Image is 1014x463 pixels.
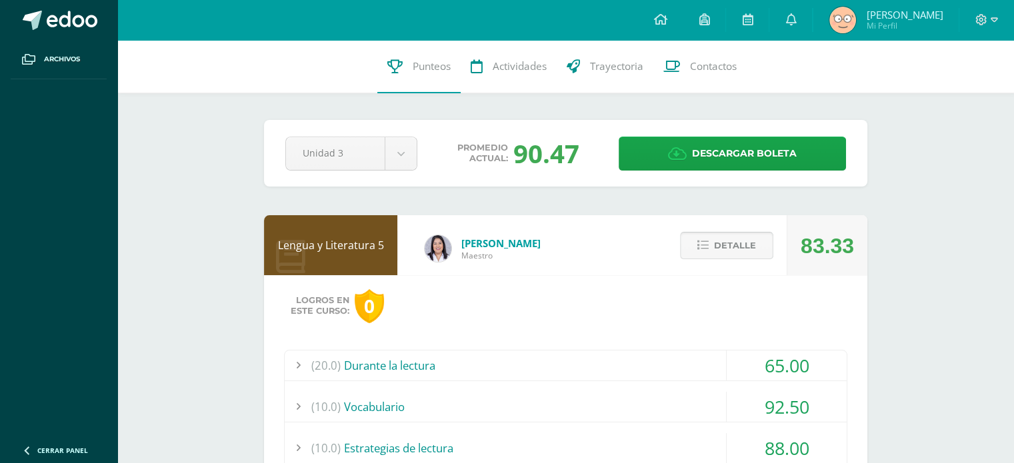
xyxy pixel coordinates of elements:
[727,433,847,463] div: 88.00
[513,136,579,171] div: 90.47
[285,350,847,380] div: Durante la lectura
[285,392,847,422] div: Vocabulario
[680,232,773,259] button: Detalle
[291,295,349,316] span: Logros en este curso:
[461,236,541,250] span: [PERSON_NAME]
[619,137,846,171] a: Descargar boleta
[493,59,547,73] span: Actividades
[264,215,397,275] div: Lengua y Literatura 5
[727,350,847,380] div: 65.00
[413,59,451,73] span: Punteos
[285,433,847,463] div: Estrategias de lectura
[801,216,854,276] div: 83.33
[425,235,451,262] img: fd1196377973db38ffd7ffd912a4bf7e.png
[714,233,756,258] span: Detalle
[690,59,737,73] span: Contactos
[461,40,557,93] a: Actividades
[11,40,107,79] a: Archivos
[303,137,368,169] span: Unidad 3
[286,137,417,170] a: Unidad 3
[692,137,797,170] span: Descargar boleta
[37,446,88,455] span: Cerrar panel
[311,392,341,422] span: (10.0)
[866,8,943,21] span: [PERSON_NAME]
[44,54,80,65] span: Archivos
[311,433,341,463] span: (10.0)
[590,59,643,73] span: Trayectoria
[355,289,384,323] div: 0
[557,40,653,93] a: Trayectoria
[727,392,847,422] div: 92.50
[461,250,541,261] span: Maestro
[311,350,341,380] span: (20.0)
[377,40,461,93] a: Punteos
[866,20,943,31] span: Mi Perfil
[829,7,856,33] img: 57992a7c61bfb1649b44be09b66fa118.png
[457,143,508,164] span: Promedio actual:
[653,40,747,93] a: Contactos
